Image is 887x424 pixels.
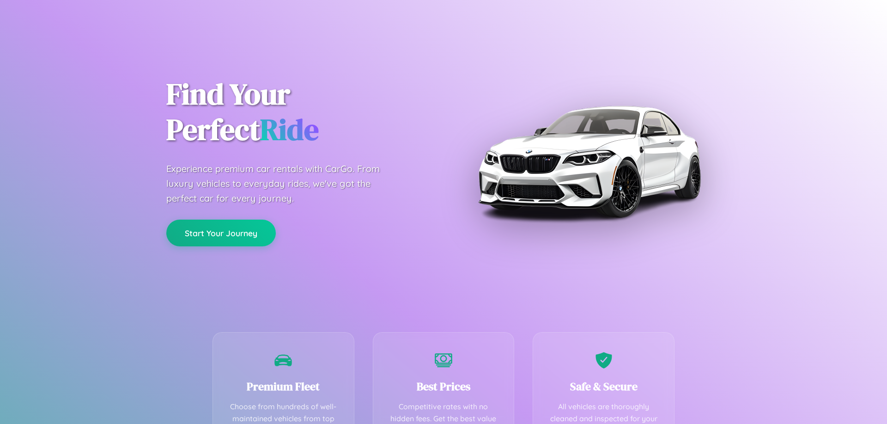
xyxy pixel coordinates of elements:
[547,379,660,394] h3: Safe & Secure
[227,379,340,394] h3: Premium Fleet
[166,161,397,206] p: Experience premium car rentals with CarGo. From luxury vehicles to everyday rides, we've got the ...
[387,379,500,394] h3: Best Prices
[260,109,319,149] span: Ride
[166,77,430,148] h1: Find Your Perfect
[474,46,705,277] img: Premium BMW car rental vehicle
[166,220,276,246] button: Start Your Journey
